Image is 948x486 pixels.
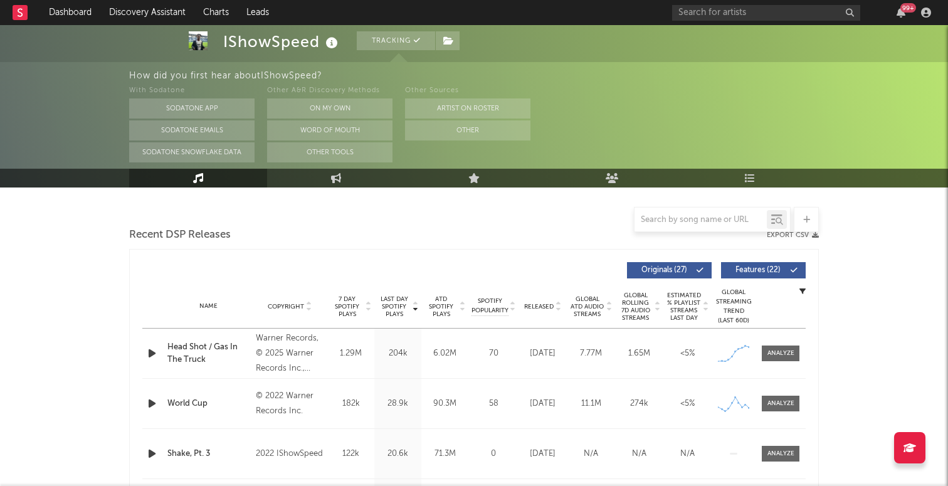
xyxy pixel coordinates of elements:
[627,262,712,278] button: Originals(27)
[405,120,530,140] button: Other
[522,448,564,460] div: [DATE]
[715,288,752,325] div: Global Streaming Trend (Last 60D)
[570,347,612,360] div: 7.77M
[129,68,948,83] div: How did you first hear about IShowSpeed ?
[330,347,371,360] div: 1.29M
[268,303,304,310] span: Copyright
[129,83,255,98] div: With Sodatone
[129,228,231,243] span: Recent DSP Releases
[377,295,411,318] span: Last Day Spotify Plays
[267,142,392,162] button: Other Tools
[330,295,364,318] span: 7 Day Spotify Plays
[424,347,465,360] div: 6.02M
[522,398,564,410] div: [DATE]
[897,8,905,18] button: 99+
[570,295,604,318] span: Global ATD Audio Streams
[405,98,530,119] button: Artist on Roster
[256,446,324,462] div: 2022 IShowSpeed
[635,267,693,274] span: Originals ( 27 )
[424,295,458,318] span: ATD Spotify Plays
[267,120,392,140] button: Word Of Mouth
[666,398,708,410] div: <5%
[618,448,660,460] div: N/A
[524,303,554,310] span: Released
[330,448,371,460] div: 122k
[256,331,324,376] div: Warner Records, © 2025 Warner Records Inc., under exclusive license from Ishowspeed, LLC
[267,83,392,98] div: Other A&R Discovery Methods
[570,448,612,460] div: N/A
[377,448,418,460] div: 20.6k
[618,398,660,410] div: 274k
[167,341,250,366] a: Head Shot / Gas In The Truck
[267,98,392,119] button: On My Own
[522,347,564,360] div: [DATE]
[666,347,708,360] div: <5%
[167,302,250,311] div: Name
[424,398,465,410] div: 90.3M
[635,215,767,225] input: Search by song name or URL
[618,347,660,360] div: 1.65M
[405,83,530,98] div: Other Sources
[471,347,515,360] div: 70
[129,98,255,119] button: Sodatone App
[167,398,250,410] a: World Cup
[471,448,515,460] div: 0
[129,120,255,140] button: Sodatone Emails
[729,267,787,274] span: Features ( 22 )
[570,398,612,410] div: 11.1M
[471,297,508,315] span: Spotify Popularity
[471,398,515,410] div: 58
[900,3,916,13] div: 99 +
[721,262,806,278] button: Features(22)
[618,292,653,322] span: Global Rolling 7D Audio Streams
[767,231,819,239] button: Export CSV
[167,448,250,460] a: Shake, Pt. 3
[666,448,708,460] div: N/A
[129,142,255,162] button: Sodatone Snowflake Data
[666,292,701,322] span: Estimated % Playlist Streams Last Day
[357,31,435,50] button: Tracking
[377,398,418,410] div: 28.9k
[330,398,371,410] div: 182k
[377,347,418,360] div: 204k
[256,389,324,419] div: © 2022 Warner Records Inc.
[672,5,860,21] input: Search for artists
[424,448,465,460] div: 71.3M
[223,31,341,52] div: IShowSpeed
